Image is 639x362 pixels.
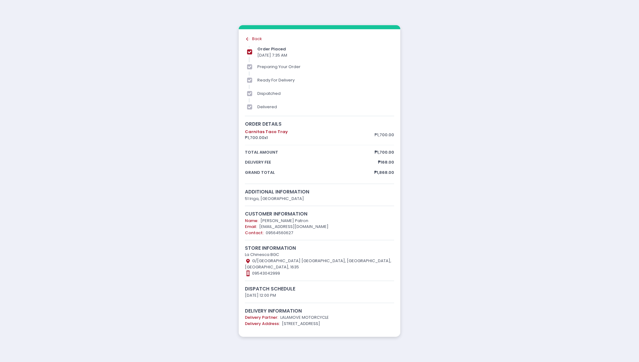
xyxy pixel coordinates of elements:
[245,244,394,252] div: store information
[245,218,394,224] div: [PERSON_NAME] Patron
[245,159,378,165] span: delivery fee
[245,224,257,230] span: Email:
[245,230,264,236] span: Contact:
[245,270,394,276] div: 09543042999
[257,46,394,52] div: order placed
[245,252,394,258] div: La Chinesca BGC
[245,230,394,236] div: 09564560627
[257,77,394,83] div: ready for delivery
[245,321,394,327] div: [STREET_ADDRESS]
[245,307,394,314] div: delivery information
[245,210,394,217] div: customer information
[245,169,374,176] span: grand total
[245,224,394,230] div: [EMAIL_ADDRESS][DOMAIN_NAME]
[257,90,394,97] div: dispatched
[245,196,394,202] div: 51 Iriga, [GEOGRAPHIC_DATA]
[245,258,394,270] div: G/[GEOGRAPHIC_DATA] [GEOGRAPHIC_DATA], [GEOGRAPHIC_DATA], [GEOGRAPHIC_DATA], 1635
[257,104,394,110] div: delivered
[257,52,287,58] span: [DATE] 7:35 AM
[245,285,394,292] div: dispatch schedule
[245,314,278,320] span: Delivery Partner:
[375,149,394,155] span: ₱1,700.00
[245,120,394,128] div: order details
[257,64,394,70] div: preparing your order
[374,169,394,176] span: ₱1,868.00
[245,188,394,195] div: additional information
[378,159,394,165] span: ₱168.00
[245,36,394,42] div: Back
[245,314,394,321] div: LALAMOVE MOTORCYCLE
[245,292,394,299] div: [DATE] 12:00 PM
[245,321,280,327] span: Delivery Address:
[245,149,375,155] span: total amount
[245,218,258,224] span: Name:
